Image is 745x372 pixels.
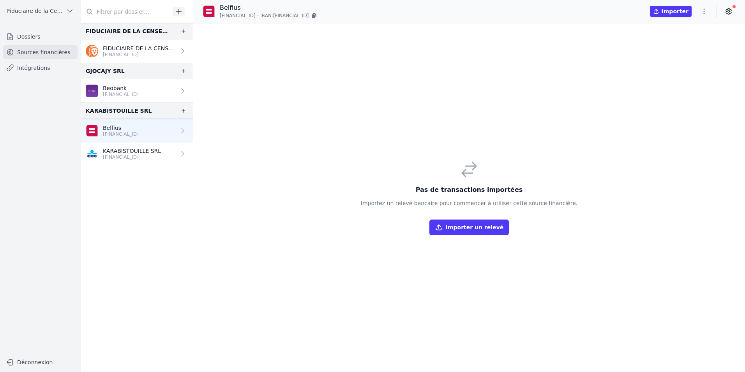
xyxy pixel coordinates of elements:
[3,356,78,368] button: Déconnexion
[3,45,78,59] a: Sources financières
[103,51,176,58] p: [FINANCIAL_ID]
[650,6,692,17] button: Importer
[86,27,168,36] div: FIDUCIAIRE DE LA CENSE SPRL
[361,199,577,207] p: Importez un relevé bancaire pour commencer à utiliser cette source financière.
[103,91,139,97] p: [FINANCIAL_ID]
[86,106,152,115] div: KARABISTOUILLE SRL
[103,124,139,132] p: Belfius
[81,5,170,19] input: Filtrer par dossier...
[203,5,215,18] img: belfius-1.png
[429,220,509,235] button: Importer un relevé
[103,131,139,137] p: [FINANCIAL_ID]
[86,45,98,57] img: ing.png
[81,119,193,142] a: Belfius [FINANCIAL_ID]
[3,30,78,44] a: Dossiers
[220,3,318,12] p: Belfius
[86,85,98,97] img: BEOBANK_CTBKBEBX.png
[3,5,78,17] button: Fiduciaire de la Cense & Associés
[86,147,98,160] img: CBC_CREGBEBB.png
[220,12,256,19] span: [FINANCIAL_ID]
[103,154,161,160] p: [FINANCIAL_ID]
[257,12,259,19] span: -
[361,185,577,195] h3: Pas de transactions importées
[103,44,176,52] p: FIDUCIAIRE DE LA CENSE SPRL
[7,7,63,15] span: Fiduciaire de la Cense & Associés
[81,39,193,63] a: FIDUCIAIRE DE LA CENSE SPRL [FINANCIAL_ID]
[81,79,193,103] a: Beobank [FINANCIAL_ID]
[3,61,78,75] a: Intégrations
[260,12,309,19] span: IBAN: [FINANCIAL_ID]
[86,124,98,137] img: belfius-1.png
[103,84,139,92] p: Beobank
[86,66,125,76] div: GJOCAJY SRL
[81,142,193,165] a: KARABISTOUILLE SRL [FINANCIAL_ID]
[103,147,161,155] p: KARABISTOUILLE SRL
